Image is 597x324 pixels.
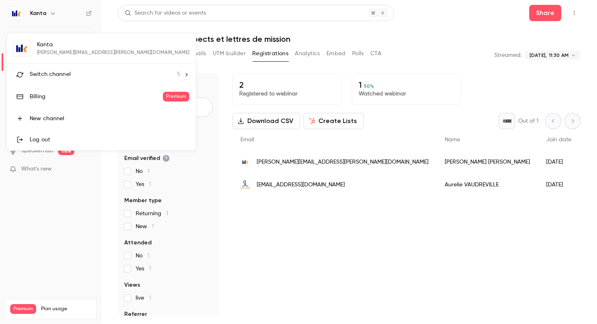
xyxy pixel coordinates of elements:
[163,92,189,102] span: Premium
[30,114,189,123] div: New channel
[177,70,180,79] span: 5
[30,93,163,101] div: Billing
[30,70,71,79] span: Switch channel
[30,136,189,144] div: Log out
